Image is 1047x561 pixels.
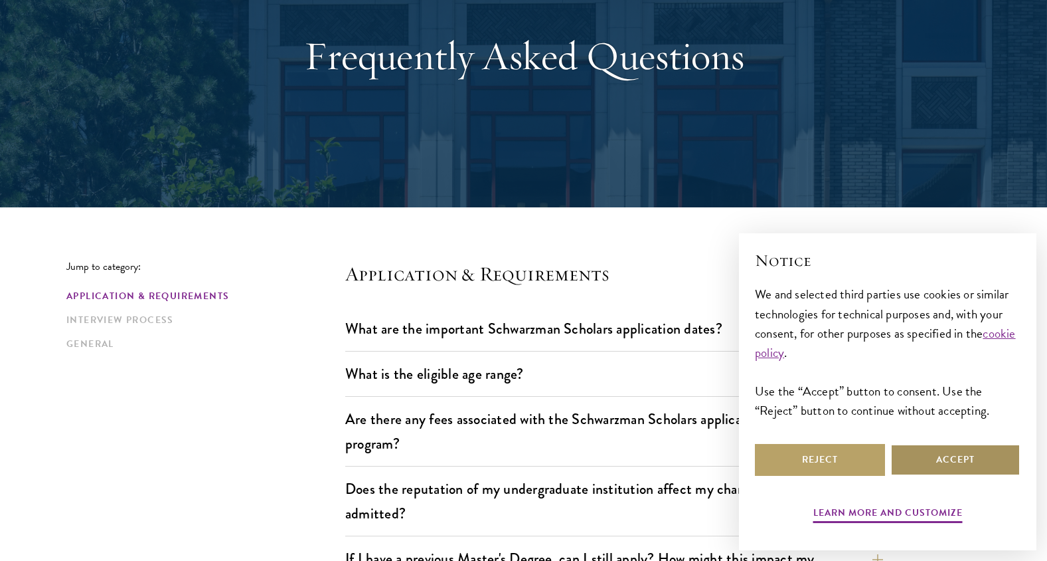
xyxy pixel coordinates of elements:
button: Accept [890,444,1020,476]
button: Does the reputation of my undergraduate institution affect my chances of being admitted? [345,474,883,528]
a: General [66,337,337,351]
button: What is the eligible age range? [345,359,883,389]
p: Jump to category: [66,261,345,273]
a: Application & Requirements [66,289,337,303]
div: We and selected third parties use cookies or similar technologies for technical purposes and, wit... [755,284,1020,419]
button: Are there any fees associated with the Schwarzman Scholars application or the program? [345,404,883,459]
a: Interview Process [66,313,337,327]
h2: Notice [755,249,1020,272]
button: Reject [755,444,885,476]
button: What are the important Schwarzman Scholars application dates? [345,314,883,344]
h4: Application & Requirements [345,261,883,287]
h1: Frequently Asked Questions [295,32,753,80]
a: cookie policy [755,324,1016,362]
button: Learn more and customize [813,505,963,525]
